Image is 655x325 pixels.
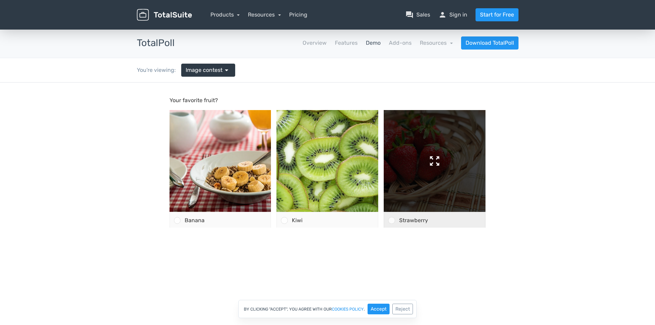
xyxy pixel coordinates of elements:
[366,39,381,47] a: Demo
[276,28,378,129] img: fruit-3246127_1920-500x500.jpg
[137,9,192,21] img: TotalSuite for WordPress
[137,38,175,48] h3: TotalPoll
[181,64,235,77] a: Image contest arrow_drop_down
[303,39,327,47] a: Overview
[248,11,281,18] a: Resources
[405,11,430,19] a: question_answerSales
[170,14,486,22] p: Your favorite fruit?
[332,307,364,311] a: cookies policy
[185,134,205,141] span: Banana
[292,134,303,141] span: Kiwi
[420,40,453,46] a: Resources
[222,66,231,74] span: arrow_drop_down
[170,28,271,129] img: cereal-898073_1920-500x500.jpg
[438,11,467,19] a: personSign in
[389,39,412,47] a: Add-ons
[238,300,417,318] div: By clicking "Accept", you agree with our .
[384,28,485,129] img: strawberry-1180048_1920-500x500.jpg
[289,11,307,19] a: Pricing
[399,134,428,141] span: Strawberry
[405,11,414,19] span: question_answer
[137,66,181,74] div: You're viewing:
[368,304,390,314] button: Accept
[476,8,518,21] a: Start for Free
[210,11,240,18] a: Products
[186,66,222,74] span: Image contest
[461,36,518,50] a: Download TotalPoll
[392,304,413,314] button: Reject
[438,11,447,19] span: person
[335,39,358,47] a: Features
